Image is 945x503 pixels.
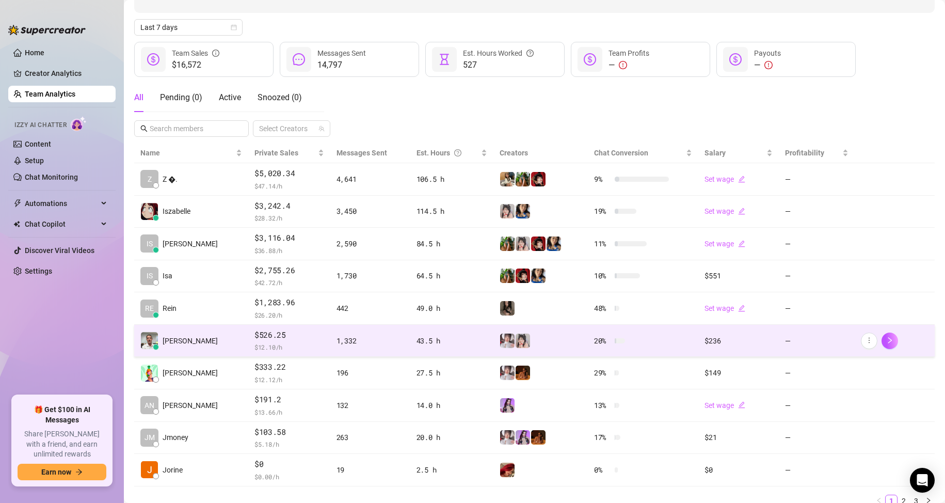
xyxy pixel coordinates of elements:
span: dollar-circle [729,53,742,66]
img: Jorine [141,461,158,478]
span: [PERSON_NAME] [163,238,218,249]
span: $ 47.14 /h [254,181,324,191]
span: $3,242.4 [254,200,324,212]
span: Messages Sent [337,149,387,157]
img: Ani [516,334,530,348]
div: — [754,59,781,71]
div: 49.0 h [417,303,487,314]
img: Kisa [516,430,530,445]
div: 14.0 h [417,400,487,411]
div: — [608,59,649,71]
span: Active [219,92,241,102]
th: Name [134,143,248,163]
span: IS [147,238,153,249]
span: team [318,125,325,132]
a: Content [25,140,51,148]
input: Search members [150,123,234,134]
td: — [779,357,855,389]
img: Miss [516,269,530,283]
span: $0 [254,458,324,470]
span: calendar [231,24,237,30]
div: Est. Hours [417,147,479,159]
div: 4,641 [337,174,404,185]
span: 14,797 [317,59,366,71]
img: Miss [531,172,546,186]
img: Ani [516,237,530,251]
span: exclamation-circle [764,61,773,69]
span: $526.25 [254,329,324,341]
span: Iszabelle [163,206,190,217]
a: Settings [25,267,52,275]
a: Set wageedit [704,240,745,248]
span: 29 % [594,367,611,379]
span: question-circle [526,48,534,59]
a: Set wageedit [704,175,745,183]
div: 1,730 [337,270,404,281]
span: dollar-circle [584,53,596,66]
img: PantheraX [516,366,530,380]
span: Automations [25,195,98,212]
span: 17 % [594,432,611,443]
img: Rosie [500,366,515,380]
span: search [140,125,148,132]
span: message [293,53,305,66]
div: 132 [337,400,404,411]
div: 20.0 h [417,432,487,443]
span: 19 % [594,206,611,217]
td: — [779,454,855,486]
td: — [779,228,855,260]
span: info-circle [212,48,219,59]
div: 196 [337,367,404,379]
div: Est. Hours Worked [463,48,534,59]
img: Sabrina [500,237,515,251]
span: edit [738,208,745,215]
span: Share [PERSON_NAME] with a friend, and earn unlimited rewards [18,429,106,460]
div: $236 [704,335,772,347]
span: Private Sales [254,149,298,157]
span: 0 % [594,464,611,476]
div: 19 [337,464,404,476]
div: $21 [704,432,772,443]
img: Chen [141,365,158,382]
span: Rein [163,303,177,314]
div: 114.5 h [417,206,487,217]
span: Jmoney [163,432,188,443]
a: Home [25,49,44,57]
span: 9 % [594,174,611,185]
th: Creators [493,143,588,163]
span: edit [738,401,745,408]
span: Name [140,147,234,159]
span: $3,116.04 [254,232,324,244]
img: Sabrina [500,172,515,186]
img: Ani [500,204,515,218]
span: $103.58 [254,426,324,438]
span: dollar-circle [147,53,159,66]
img: PantheraX [531,430,546,445]
span: right [886,337,893,344]
span: [PERSON_NAME] [163,400,218,411]
span: $ 0.00 /h [254,471,324,482]
div: 106.5 h [417,174,487,185]
div: $149 [704,367,772,379]
img: Sabrina [516,172,530,186]
img: Rosie [500,334,515,348]
td: — [779,389,855,422]
span: more [866,337,873,344]
span: [PERSON_NAME] [163,335,218,347]
img: logo-BBDzfeDw.svg [8,25,86,35]
span: $191.2 [254,394,324,406]
span: Profitability [785,149,824,157]
img: Chat Copilot [13,221,20,228]
img: Kyle Wessels [141,332,158,349]
span: $5,020.34 [254,167,324,180]
span: exclamation-circle [619,61,627,69]
td: — [779,260,855,293]
span: $333.22 [254,361,324,373]
span: Chat Copilot [25,216,98,232]
button: Earn nowarrow-right [18,464,106,480]
span: edit [738,176,745,183]
span: hourglass [438,53,451,66]
span: edit [738,305,745,312]
a: Chat Monitoring [25,173,78,181]
span: 13 % [594,400,611,411]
